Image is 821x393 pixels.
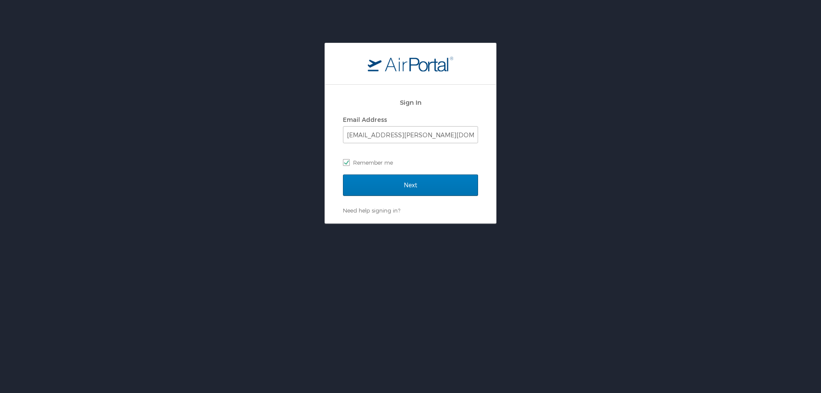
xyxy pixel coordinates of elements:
h2: Sign In [343,98,478,107]
input: Next [343,174,478,196]
a: Need help signing in? [343,207,400,214]
label: Email Address [343,116,387,123]
label: Remember me [343,156,478,169]
img: logo [368,56,453,71]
